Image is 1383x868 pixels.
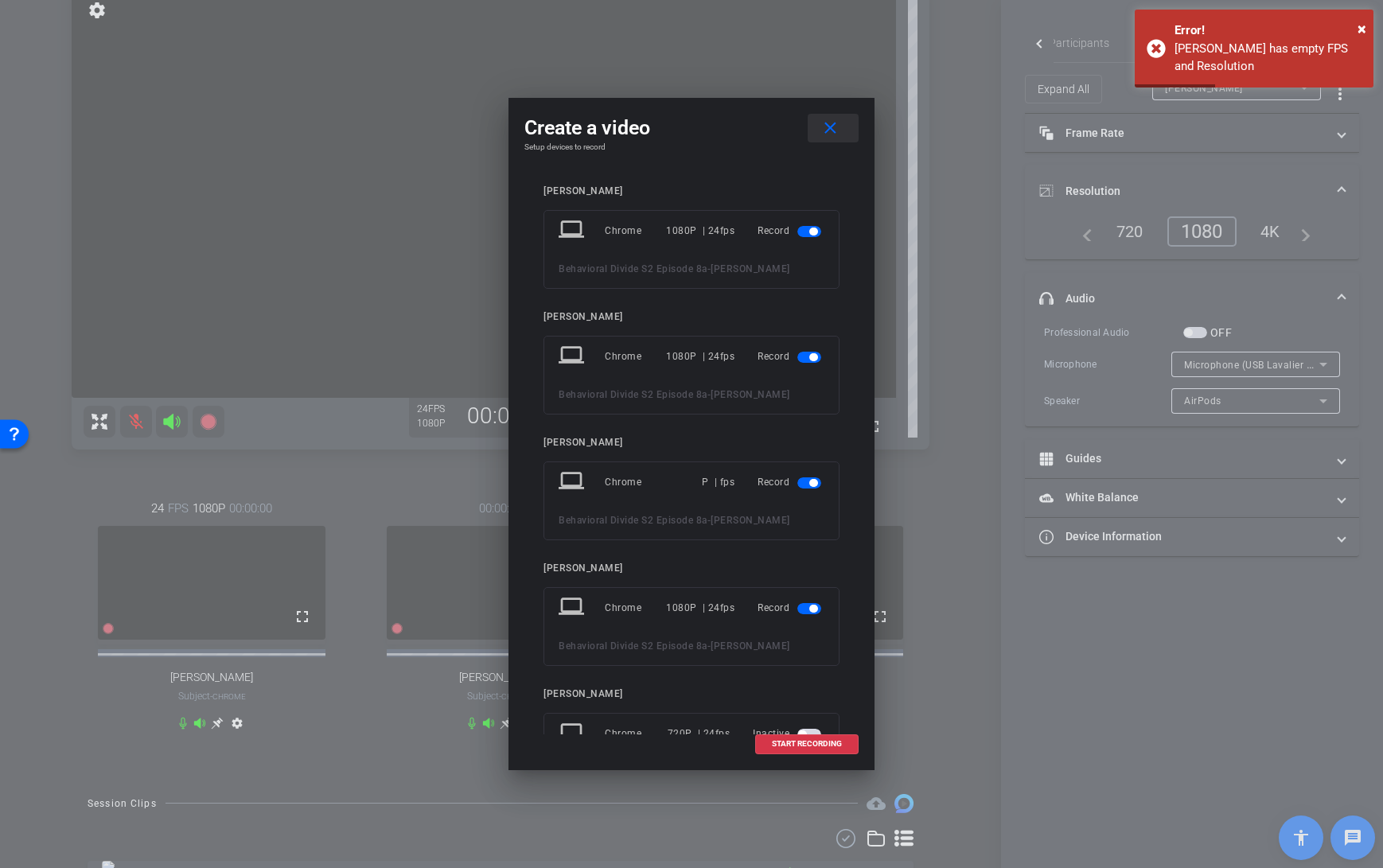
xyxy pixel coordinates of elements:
[559,216,587,245] mat-icon: laptop
[559,468,587,496] mat-icon: laptop
[758,594,824,622] div: Record
[758,342,824,371] div: Record
[559,263,707,274] span: Behavioral Divide S2 Episode 8a
[1358,17,1366,41] button: Close
[524,114,859,142] div: Create a video
[559,719,587,748] mat-icon: laptop
[711,389,790,400] span: [PERSON_NAME]
[820,119,840,138] mat-icon: close
[772,740,842,748] span: START RECORDING
[707,263,711,274] span: -
[1175,21,1362,40] div: Error!
[707,389,711,400] span: -
[666,594,734,622] div: 1080P | 24fps
[559,594,587,622] mat-icon: laptop
[1175,40,1362,76] div: Ellen Peters has empty FPS and Resolution
[605,594,666,622] div: Chrome
[666,216,734,245] div: 1080P | 24fps
[668,719,730,748] div: 720P | 24fps
[1358,19,1366,38] span: ×
[758,468,824,496] div: Record
[559,342,587,371] mat-icon: laptop
[543,562,840,574] div: [PERSON_NAME]
[711,640,790,652] span: [PERSON_NAME]
[711,263,790,274] span: [PERSON_NAME]
[605,342,666,371] div: Chrome
[753,719,824,748] div: Inactive
[758,216,824,245] div: Record
[707,515,711,526] span: -
[559,640,707,652] span: Behavioral Divide S2 Episode 8a
[755,734,859,754] button: START RECORDING
[707,640,711,652] span: -
[605,468,702,496] div: Chrome
[711,515,790,526] span: [PERSON_NAME]
[543,311,840,323] div: [PERSON_NAME]
[543,437,840,449] div: [PERSON_NAME]
[702,468,734,496] div: P | fps
[666,342,734,371] div: 1080P | 24fps
[543,185,840,197] div: [PERSON_NAME]
[543,688,840,700] div: [PERSON_NAME]
[559,515,707,526] span: Behavioral Divide S2 Episode 8a
[605,719,668,748] div: Chrome
[524,142,859,152] h4: Setup devices to record
[559,389,707,400] span: Behavioral Divide S2 Episode 8a
[605,216,666,245] div: Chrome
